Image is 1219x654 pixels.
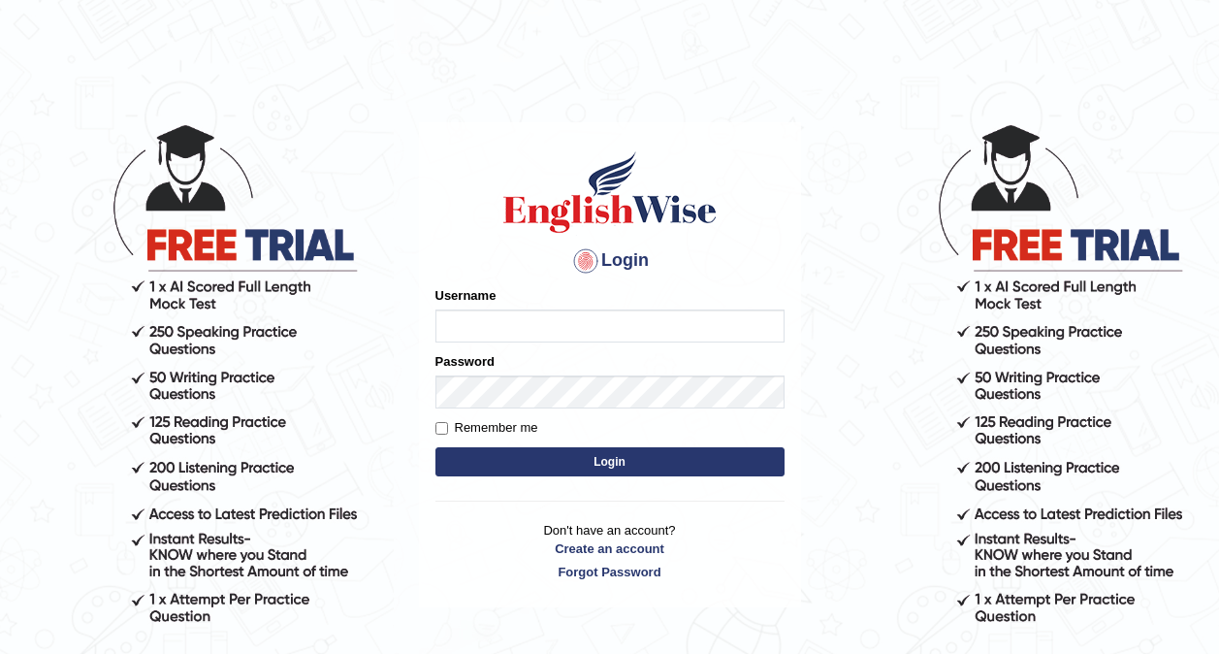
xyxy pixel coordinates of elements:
button: Login [435,447,785,476]
label: Password [435,352,495,371]
img: Logo of English Wise sign in for intelligent practice with AI [499,148,721,236]
p: Don't have an account? [435,521,785,581]
input: Remember me [435,422,448,435]
label: Remember me [435,418,538,438]
label: Username [435,286,497,305]
h4: Login [435,245,785,277]
a: Create an account [435,540,785,558]
a: Forgot Password [435,563,785,581]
